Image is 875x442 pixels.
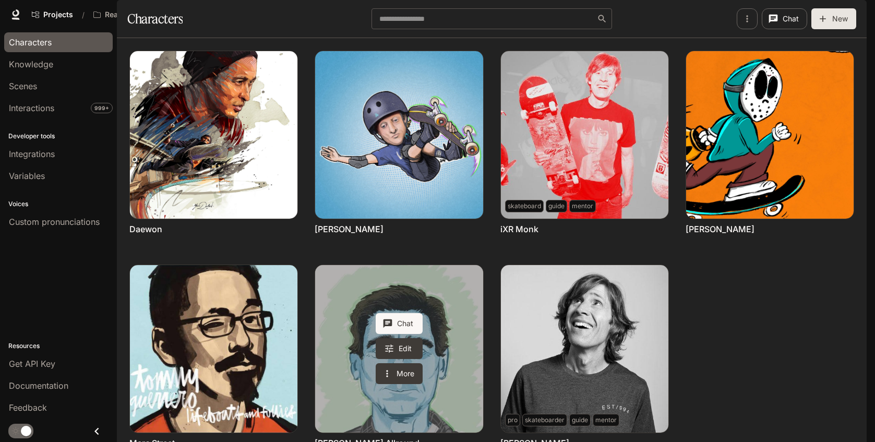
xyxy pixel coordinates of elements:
[376,363,423,384] button: More actions
[315,265,483,433] a: Robert Allround
[686,51,854,219] img: John Free
[315,51,483,219] img: Frank Pipe
[376,313,423,334] button: Chat with Robert Allround
[129,223,162,235] a: Daewon
[27,4,78,25] a: Go to projects
[500,223,538,235] a: iXR Monk
[686,223,754,235] a: [PERSON_NAME]
[376,338,423,359] a: Edit Robert Allround
[130,265,297,433] img: Marc Street
[105,10,152,19] p: Reality Crisis
[315,223,383,235] a: [PERSON_NAME]
[43,10,73,19] span: Projects
[501,51,668,219] img: iXR Monk
[811,8,856,29] button: New
[78,9,89,20] div: /
[130,51,297,219] img: Daewon
[89,4,168,25] button: Open workspace menu
[501,265,668,433] img: Rodney Mullen
[762,8,807,29] button: Chat
[127,8,183,29] h1: Characters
